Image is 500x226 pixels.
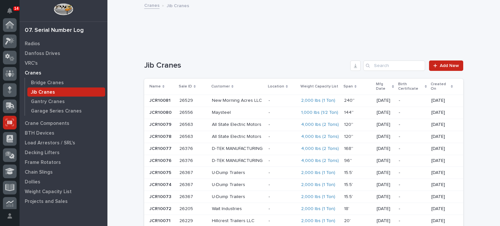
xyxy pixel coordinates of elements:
[25,121,69,126] p: Crane Components
[31,89,55,95] p: Jib Cranes
[25,51,60,57] p: Danfoss Drives
[212,217,256,224] p: Hillcrest Trailers LLC
[179,169,194,176] p: 26367
[212,97,263,103] p: New Morning Acres LLC
[377,158,394,164] p: [DATE]
[144,95,463,107] tr: JCR10081JCR10081 2652926529 New Morning Acres LLCNew Morning Acres LLC -- 2,000 lbs (1 Ton) 240''...
[431,194,453,200] p: [DATE]
[54,3,73,15] img: Workspace Logo
[212,157,264,164] p: D-TEK MANUFACTURING
[31,108,82,114] p: Garage Series Cranes
[343,83,353,90] p: Span
[212,193,246,200] p: U-Dump Trailers
[25,106,107,115] a: Garage Series Cranes
[429,60,463,71] a: Add New
[344,121,354,127] p: 120''
[149,217,172,224] p: JCR10071
[149,181,173,188] p: JCR10074
[344,97,356,103] p: 240''
[377,146,394,152] p: [DATE]
[20,138,107,148] a: Load Arrestors / SRL's
[149,97,172,103] p: JCR10081
[344,157,353,164] p: 96''
[179,193,194,200] p: 26367
[300,83,338,90] p: Weight Capacity List
[399,182,426,188] p: -
[431,122,453,127] p: [DATE]
[301,146,339,152] a: 4,000 lbs (2 Tons)
[399,110,426,115] p: -
[269,193,271,200] p: -
[269,205,271,212] p: -
[344,145,354,152] p: 168''
[179,109,194,115] p: 26556
[212,181,246,188] p: U-Dump Trailers
[431,110,453,115] p: [DATE]
[440,63,459,68] span: Add New
[431,218,453,224] p: [DATE]
[301,206,335,212] a: 2,000 lbs (1 Ton)
[344,109,355,115] p: 144''
[377,134,394,140] p: [DATE]
[179,133,194,140] p: 26563
[144,167,463,179] tr: JCR10075JCR10075 2636726367 U-Dump TrailersU-Dump Trailers -- 2,000 lbs (1 Ton) 15.5'15.5' [DATE]...
[149,109,173,115] p: JCR10080
[31,80,64,86] p: Bridge Cranes
[212,169,246,176] p: U-Dump Trailers
[301,122,339,127] a: 4,000 lbs (2 Tons)
[179,83,192,90] p: Sale ID
[269,121,271,127] p: -
[20,39,107,48] a: Radios
[399,194,426,200] p: -
[179,217,194,224] p: 26229
[344,133,354,140] p: 120''
[344,169,354,176] p: 15.5'
[363,60,425,71] input: Search
[376,81,390,93] p: Mfg Date
[149,121,173,127] p: JCR10079
[144,107,463,119] tr: JCR10080JCR10080 2655626556 MaysteelMaysteel -- 1,000 lbs (1/2 Ton) 144''144'' [DATE]-[DATE]
[179,145,194,152] p: 26376
[25,60,38,66] p: VRC's
[179,157,194,164] p: 26376
[301,170,335,176] a: 2,000 lbs (1 Ton)
[399,134,426,140] p: -
[20,167,107,177] a: Chain Slings
[144,61,348,70] h1: Jib Cranes
[431,146,453,152] p: [DATE]
[149,83,161,90] p: Name
[20,58,107,68] a: VRC's
[149,169,173,176] p: JCR10075
[20,68,107,78] a: Cranes
[167,2,189,9] p: Jib Cranes
[431,206,453,212] p: [DATE]
[20,187,107,196] a: Weight Capacity List
[399,158,426,164] p: -
[377,182,394,188] p: [DATE]
[25,27,84,34] div: 07. Serial Number Log
[399,146,426,152] p: -
[20,196,107,206] a: Projects and Sales
[377,122,394,127] p: [DATE]
[268,83,284,90] p: Location
[144,131,463,143] tr: JCR10078JCR10078 2656326563 All State Electric MotorsAll State Electric Motors -- 4,000 lbs (2 To...
[25,199,68,205] p: Projects and Sales
[344,217,352,224] p: 20'
[269,145,271,152] p: -
[399,98,426,103] p: -
[399,122,426,127] p: -
[344,181,354,188] p: 15.5'
[31,99,65,105] p: Gantry Cranes
[25,160,61,166] p: Frame Rotators
[269,217,271,224] p: -
[25,78,107,87] a: Bridge Cranes
[144,179,463,191] tr: JCR10074JCR10074 2636726367 U-Dump TrailersU-Dump Trailers -- 2,000 lbs (1 Ton) 15.5'15.5' [DATE]...
[431,170,453,176] p: [DATE]
[20,128,107,138] a: BTH Devices
[431,158,453,164] p: [DATE]
[269,181,271,188] p: -
[377,110,394,115] p: [DATE]
[25,70,41,76] p: Cranes
[377,218,394,224] p: [DATE]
